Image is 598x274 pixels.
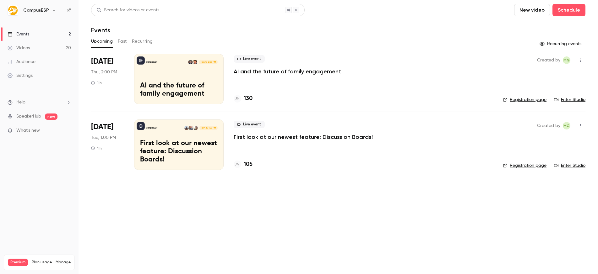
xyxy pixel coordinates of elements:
[132,36,153,46] button: Recurring
[554,97,585,103] a: Enter Studio
[199,126,217,130] span: [DATE] 1:00 PM
[91,119,124,170] div: Sep 16 Tue, 1:00 PM (America/New York)
[234,94,253,103] a: 130
[563,56,570,64] span: Melissa Greiner
[140,140,218,164] p: First look at our newest feature: Discussion Boards!
[514,4,550,16] button: New video
[91,54,124,104] div: Sep 11 Thu, 2:00 PM (America/New York)
[188,60,193,64] img: Dave Becker
[91,146,102,151] div: 1 h
[563,56,570,64] span: MG
[244,94,253,103] h4: 130
[537,56,560,64] span: Created by
[503,97,546,103] a: Registration page
[184,126,189,130] img: Tiffany Zheng
[140,82,218,98] p: AI and the future of family engagement
[8,59,35,65] div: Audience
[8,45,30,51] div: Videos
[8,5,18,15] img: CampusESP
[91,122,113,132] span: [DATE]
[134,54,224,104] a: AI and the future of family engagementCampusESPJames BrightDave Becker[DATE] 2:00 PMAI and the fu...
[118,36,127,46] button: Past
[552,4,585,16] button: Schedule
[146,61,157,64] p: CampusESP
[8,72,33,79] div: Settings
[16,127,40,134] span: What's new
[234,160,253,169] a: 105
[537,39,585,49] button: Recurring events
[234,55,265,63] span: Live event
[91,26,110,34] h1: Events
[91,134,116,141] span: Tue, 1:00 PM
[91,69,117,75] span: Thu, 2:00 PM
[91,36,113,46] button: Upcoming
[503,162,546,169] a: Registration page
[234,68,341,75] a: AI and the future of family engagement
[16,99,25,106] span: Help
[91,56,113,66] span: [DATE]
[23,7,49,13] h6: CampusESP
[56,260,71,265] a: Manage
[146,126,157,129] p: CampusESP
[199,60,217,64] span: [DATE] 2:00 PM
[8,259,28,266] span: Premium
[189,126,193,130] img: Gavin Grivna
[45,113,57,120] span: new
[8,31,29,37] div: Events
[244,160,253,169] h4: 105
[32,260,52,265] span: Plan usage
[8,99,71,106] li: help-dropdown-opener
[554,162,585,169] a: Enter Studio
[537,122,560,129] span: Created by
[193,60,197,64] img: James Bright
[134,119,224,170] a: First look at our newest feature: Discussion Boards!CampusESPDanielle DreeszenGavin GrivnaTiffany...
[234,121,265,128] span: Live event
[234,133,373,141] a: First look at our newest feature: Discussion Boards!
[16,113,41,120] a: SpeakerHub
[96,7,159,13] div: Search for videos or events
[563,122,570,129] span: MG
[193,126,198,130] img: Danielle Dreeszen
[563,122,570,129] span: Melissa Greiner
[91,80,102,85] div: 1 h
